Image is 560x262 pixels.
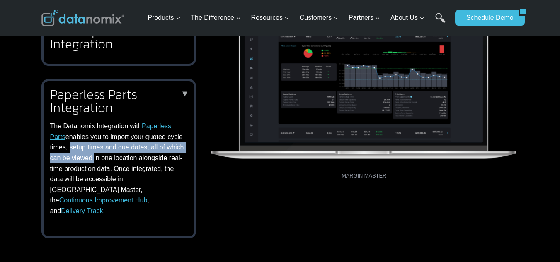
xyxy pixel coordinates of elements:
[61,207,103,214] a: Delivery Track
[435,13,446,31] a: Search
[59,197,148,204] a: Continuous Improvement Hub
[50,123,172,140] a: Paperless Parts
[187,34,224,42] span: Phone number
[187,102,218,110] span: State/Region
[390,12,424,23] span: About Us
[50,121,184,216] p: The Datanomix Integration with enables you to import your quoted cycle times, setup times and due...
[181,92,189,95] p: ▼
[148,12,180,23] span: Products
[144,5,451,31] nav: Primary Navigation
[349,12,380,23] span: Partners
[187,0,213,8] span: Last Name
[300,12,338,23] span: Customers
[41,10,124,26] img: Datanomix
[113,185,140,190] a: Privacy Policy
[50,88,184,114] h2: Paperless Parts Integration
[50,24,184,50] h2: ProShop ERP Integration
[455,10,519,26] a: Schedule Demo
[191,12,241,23] span: The Difference
[251,12,289,23] span: Resources
[93,185,105,190] a: Terms
[209,172,519,180] figcaption: MARGIN MASTER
